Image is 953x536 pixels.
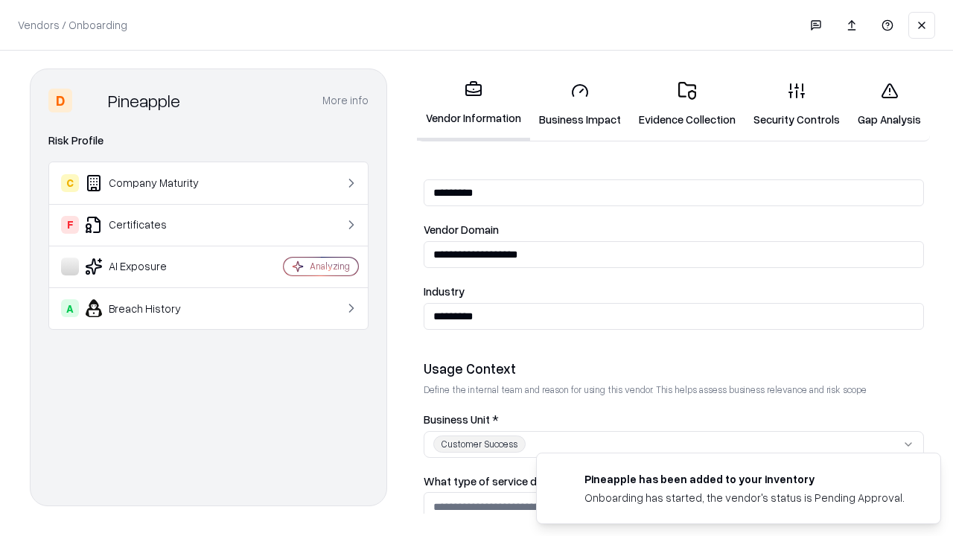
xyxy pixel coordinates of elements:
a: Business Impact [530,70,630,139]
label: Vendor Domain [424,224,924,235]
label: What type of service does the vendor provide? * [424,476,924,487]
div: Usage Context [424,360,924,377]
div: Certificates [61,216,239,234]
a: Vendor Information [417,68,530,141]
p: Define the internal team and reason for using this vendor. This helps assess business relevance a... [424,383,924,396]
div: AI Exposure [61,258,239,275]
div: D [48,89,72,112]
button: Customer Success [424,431,924,458]
div: Pineapple [108,89,180,112]
label: Business Unit * [424,414,924,425]
a: Evidence Collection [630,70,745,139]
img: pineappleenergy.com [555,471,573,489]
button: More info [322,87,369,114]
label: Industry [424,286,924,297]
div: F [61,216,79,234]
div: C [61,174,79,192]
div: Analyzing [310,260,350,272]
img: Pineapple [78,89,102,112]
p: Vendors / Onboarding [18,17,127,33]
div: Onboarding has started, the vendor's status is Pending Approval. [584,490,905,505]
div: Breach History [61,299,239,317]
a: Gap Analysis [849,70,930,139]
div: Company Maturity [61,174,239,192]
div: Pineapple has been added to your inventory [584,471,905,487]
div: A [61,299,79,317]
a: Security Controls [745,70,849,139]
div: Customer Success [433,435,526,453]
div: Risk Profile [48,132,369,150]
